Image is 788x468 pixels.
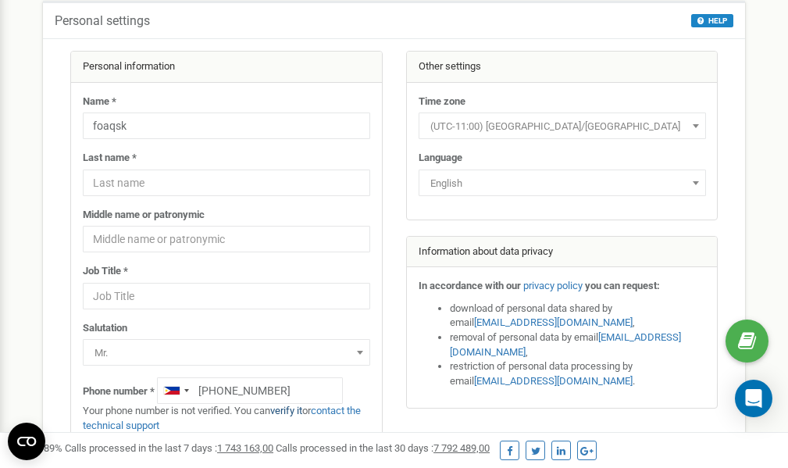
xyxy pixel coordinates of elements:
[424,116,701,138] span: (UTC-11:00) Pacific/Midway
[407,237,718,268] div: Information about data privacy
[419,113,706,139] span: (UTC-11:00) Pacific/Midway
[83,264,128,279] label: Job Title *
[55,14,150,28] h5: Personal settings
[419,151,462,166] label: Language
[83,283,370,309] input: Job Title
[157,377,343,404] input: +1-800-555-55-55
[424,173,701,195] span: English
[735,380,772,417] div: Open Intercom Messenger
[65,442,273,454] span: Calls processed in the last 7 days :
[433,442,490,454] u: 7 792 489,00
[83,170,370,196] input: Last name
[276,442,490,454] span: Calls processed in the last 30 days :
[523,280,583,291] a: privacy policy
[83,321,127,336] label: Salutation
[83,226,370,252] input: Middle name or patronymic
[419,280,521,291] strong: In accordance with our
[83,384,155,399] label: Phone number *
[419,170,706,196] span: English
[691,14,733,27] button: HELP
[450,330,706,359] li: removal of personal data by email ,
[270,405,302,416] a: verify it
[474,375,633,387] a: [EMAIL_ADDRESS][DOMAIN_NAME]
[585,280,660,291] strong: you can request:
[83,151,137,166] label: Last name *
[83,208,205,223] label: Middle name or patronymic
[474,316,633,328] a: [EMAIL_ADDRESS][DOMAIN_NAME]
[71,52,382,83] div: Personal information
[419,95,465,109] label: Time zone
[407,52,718,83] div: Other settings
[83,404,370,433] p: Your phone number is not verified. You can or
[88,342,365,364] span: Mr.
[83,405,361,431] a: contact the technical support
[83,95,116,109] label: Name *
[158,378,194,403] div: Telephone country code
[217,442,273,454] u: 1 743 163,00
[83,339,370,366] span: Mr.
[8,423,45,460] button: Open CMP widget
[450,331,681,358] a: [EMAIL_ADDRESS][DOMAIN_NAME]
[450,359,706,388] li: restriction of personal data processing by email .
[450,302,706,330] li: download of personal data shared by email ,
[83,113,370,139] input: Name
